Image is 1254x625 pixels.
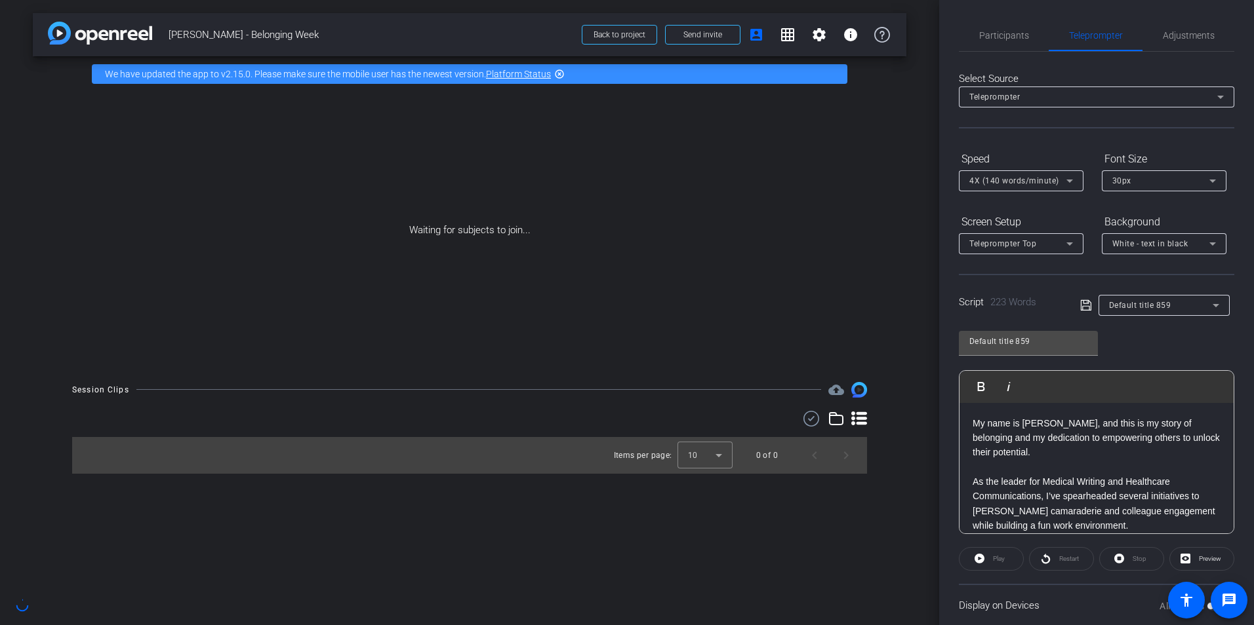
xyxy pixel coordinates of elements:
[92,64,847,84] div: We have updated the app to v2.15.0. Please make sure the mobile user has the newest version.
[959,295,1062,310] div: Script
[169,22,574,48] span: [PERSON_NAME] - Belonging Week
[1069,31,1123,40] span: Teleprompter
[830,440,862,471] button: Next page
[851,382,867,398] img: Session clips
[979,31,1029,40] span: Participants
[780,27,796,43] mat-icon: grid_on
[1102,211,1226,233] div: Background
[1112,239,1188,248] span: White - text in black
[614,449,672,462] div: Items per page:
[33,92,906,369] div: Waiting for subjects to join...
[554,69,565,79] mat-icon: highlight_off
[748,27,764,43] mat-icon: account_box
[1109,301,1171,310] span: Default title 859
[1199,555,1221,562] span: Preview
[1169,547,1234,571] button: Preview
[683,29,722,40] span: Send invite
[48,22,152,45] img: app-logo
[1102,148,1226,170] div: Font Size
[811,27,827,43] mat-icon: settings
[72,383,129,396] div: Session Clips
[969,92,1020,102] span: Teleprompter
[990,296,1036,308] span: 223 Words
[969,373,994,400] button: Bold (Ctrl+B)
[828,382,844,398] span: Destinations for your clips
[486,69,551,79] a: Platform Status
[843,27,859,43] mat-icon: info
[959,148,1083,170] div: Speed
[969,333,1087,349] input: Title
[969,239,1036,248] span: Teleprompter Top
[959,71,1234,86] div: Select Source
[969,176,1059,185] span: 4X (140 words/minute)
[594,30,645,39] span: Back to project
[1221,592,1237,608] mat-icon: message
[973,474,1221,533] p: As the leader for Medical Writing and Healthcare Communications, I’ve spearheaded several initiat...
[1179,592,1194,608] mat-icon: accessibility
[1163,31,1215,40] span: Adjustments
[756,449,778,462] div: 0 of 0
[828,382,844,398] mat-icon: cloud_upload
[1112,176,1131,185] span: 30px
[582,25,657,45] button: Back to project
[973,416,1221,460] p: My name is [PERSON_NAME], and this is my story of belonging and my dedication to empowering other...
[799,440,830,471] button: Previous page
[665,25,740,45] button: Send invite
[1160,599,1207,613] label: All Devices
[959,211,1083,233] div: Screen Setup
